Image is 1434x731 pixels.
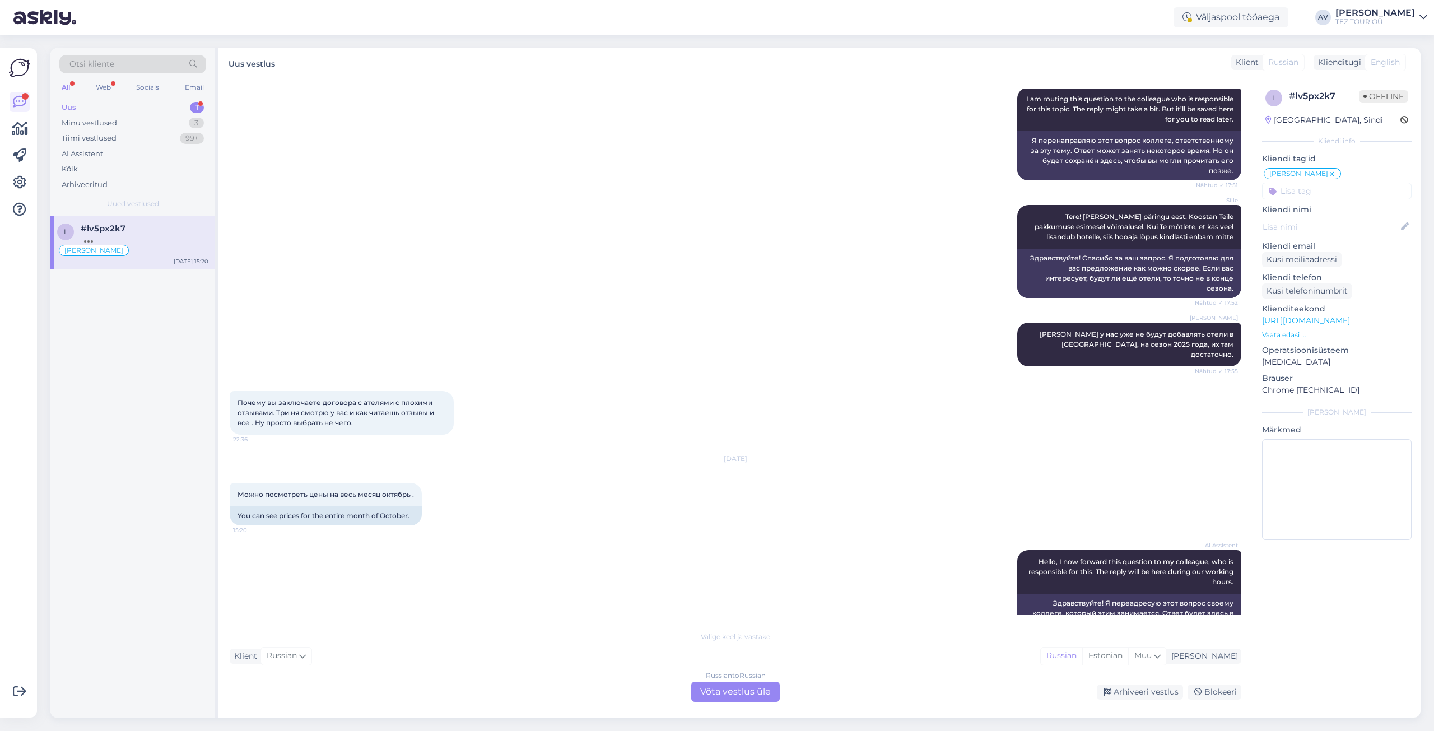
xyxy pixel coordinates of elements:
span: Russian [267,650,297,662]
div: Arhiveeritud [62,179,108,190]
input: Lisa nimi [1263,221,1399,233]
p: Kliendi nimi [1262,204,1412,216]
span: Offline [1359,90,1408,103]
span: Russian [1268,57,1298,68]
div: Tiimi vestlused [62,133,117,144]
span: Почему вы заключаете договора с ателями с плохими отзывами. Три ня смотрю у вас и как читаешь отз... [238,398,436,427]
div: Klienditugi [1314,57,1361,68]
div: [GEOGRAPHIC_DATA], Sindi [1265,114,1383,126]
span: Muu [1134,650,1152,660]
div: Küsi telefoninumbrit [1262,283,1352,299]
span: [PERSON_NAME] у нас уже не будут добавлять отели в [GEOGRAPHIC_DATA], на сезон 2025 года, их там ... [1040,330,1235,358]
div: Blokeeri [1188,685,1241,700]
div: Klient [1231,57,1259,68]
div: Здравствуйте! Спасибо за ваш запрос. Я подготовлю для вас предложение как можно скорее. Если вас ... [1017,249,1241,298]
div: Russian to Russian [706,671,766,681]
div: Klient [230,650,257,662]
div: [DATE] 15:20 [174,257,208,266]
div: 99+ [180,133,204,144]
span: [PERSON_NAME] [1269,170,1328,177]
span: Nähtud ✓ 17:52 [1195,299,1238,307]
div: AV [1315,10,1331,25]
span: [PERSON_NAME] [1190,314,1238,322]
a: [URL][DOMAIN_NAME] [1262,315,1350,325]
div: All [59,80,72,95]
div: [DATE] [230,454,1241,464]
span: AI Assistent [1196,541,1238,550]
div: Я перенаправляю этот вопрос коллеге, ответственному за эту тему. Ответ может занять некоторое вре... [1017,131,1241,180]
p: Brauser [1262,373,1412,384]
span: Можно посмотреть цены на весь месяц октябрь . [238,490,414,499]
p: Kliendi telefon [1262,272,1412,283]
div: [PERSON_NAME] [1335,8,1415,17]
div: Arhiveeri vestlus [1097,685,1183,700]
span: Hello, I now forward this question to my colleague, who is responsible for this. The reply will b... [1028,557,1235,586]
div: Здравствуйте! Я переадресую этот вопрос своему коллеге, который этим занимается. Ответ будет здес... [1017,594,1241,633]
div: Uus [62,102,76,113]
p: Kliendi tag'id [1262,153,1412,165]
div: # lv5px2k7 [1289,90,1359,103]
div: Email [183,80,206,95]
div: Estonian [1082,648,1128,664]
div: [PERSON_NAME] [1167,650,1238,662]
div: 3 [189,118,204,129]
div: [PERSON_NAME] [1262,407,1412,417]
div: Valige keel ja vastake [230,632,1241,642]
span: l [1272,94,1276,102]
span: #lv5px2k7 [81,224,125,234]
span: Nähtud ✓ 17:51 [1196,181,1238,189]
span: l [64,227,68,236]
div: TEZ TOUR OÜ [1335,17,1415,26]
img: Askly Logo [9,57,30,78]
span: Nähtud ✓ 17:55 [1195,367,1238,375]
input: Lisa tag [1262,183,1412,199]
div: AI Assistent [62,148,103,160]
div: Väljaspool tööaega [1174,7,1288,27]
div: You can see prices for the entire month of October. [230,506,422,525]
p: Chrome [TECHNICAL_ID] [1262,384,1412,396]
div: Kliendi info [1262,136,1412,146]
span: Otsi kliente [69,58,114,70]
p: Operatsioonisüsteem [1262,344,1412,356]
p: Klienditeekond [1262,303,1412,315]
div: Web [94,80,113,95]
p: Märkmed [1262,424,1412,436]
p: [MEDICAL_DATA] [1262,356,1412,368]
div: Kõik [62,164,78,175]
span: 15:20 [233,526,275,534]
label: Uus vestlus [229,55,275,70]
span: Sille [1196,196,1238,204]
span: English [1371,57,1400,68]
span: Tere! [PERSON_NAME] päringu eest. Koostan Teile pakkumuse esimesel võimalusel. Kui Te mõtlete, et... [1035,212,1235,241]
div: Russian [1041,648,1082,664]
div: Võta vestlus üle [691,682,780,702]
div: Socials [134,80,161,95]
span: [PERSON_NAME] [64,247,123,254]
div: 1 [190,102,204,113]
p: Vaata edasi ... [1262,330,1412,340]
span: 22:36 [233,435,275,444]
p: Kliendi email [1262,240,1412,252]
div: Küsi meiliaadressi [1262,252,1342,267]
span: Uued vestlused [107,199,159,209]
div: Minu vestlused [62,118,117,129]
a: [PERSON_NAME]TEZ TOUR OÜ [1335,8,1427,26]
span: I am routing this question to the colleague who is responsible for this topic. The reply might ta... [1026,95,1235,123]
